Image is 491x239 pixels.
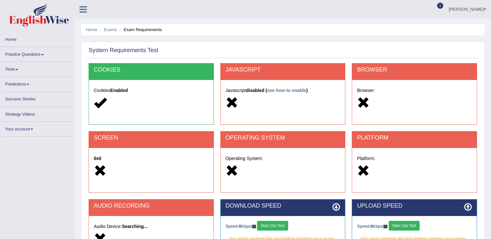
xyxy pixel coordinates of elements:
[122,224,147,229] strong: Searching...
[382,225,387,228] img: ajax-loader-fb-connection.gif
[389,221,420,231] button: Start 10s Test
[226,221,340,232] div: Speed: Kbps
[267,88,306,93] a: see how to enable
[226,88,340,93] h5: Javascript
[226,67,340,73] h2: JAVASCRIPT
[0,32,74,45] a: Home
[94,203,209,209] h2: AUDIO RECORDING
[357,135,472,141] h2: PLATFORM
[94,135,209,141] h2: SCREEN
[0,62,74,74] a: Tests
[357,221,472,232] div: Speed: Kbps
[94,67,209,73] h2: COOKIES
[94,88,209,93] h5: Cookies
[94,224,209,229] h5: Audio Device:
[0,92,74,104] a: Success Stories
[357,67,472,73] h2: BROWSER
[0,47,74,60] a: Practice Questions
[226,203,340,209] h2: DOWNLOAD SPEED
[104,27,117,32] a: Exams
[251,225,256,228] img: ajax-loader-fb-connection.gif
[246,88,308,93] strong: disabled ( )
[239,224,241,229] strong: 0
[0,122,74,134] a: Your Account
[94,156,101,161] strong: 0x0
[357,156,472,161] h5: Platform:
[0,77,74,89] a: Predictions
[118,27,162,33] li: Exam Requirements
[86,27,97,32] a: Home
[226,135,340,141] h2: OPERATING SYSTEM
[437,3,444,9] span: 1
[0,107,74,119] a: Strategy Videos
[257,221,288,231] button: Start 10s Test
[89,47,158,54] h2: System Requirements Test
[357,203,472,209] h2: UPLOAD SPEED
[226,156,340,161] h5: Operating System:
[357,88,472,93] h5: Browser:
[371,224,373,229] strong: 0
[110,88,128,93] strong: Enabled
